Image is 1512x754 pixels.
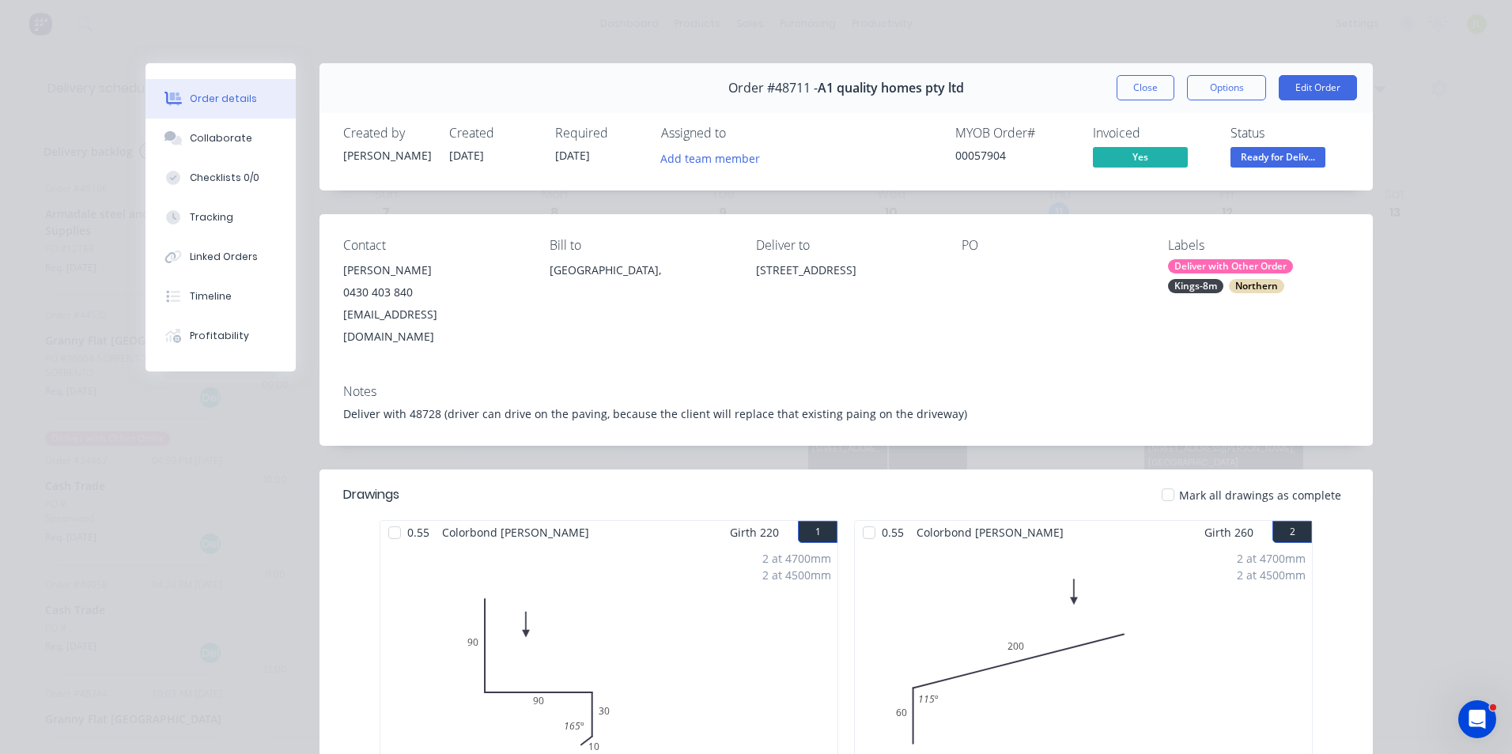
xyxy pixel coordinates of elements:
div: Deliver with Other Order [1168,259,1293,273]
button: Add team member [652,147,769,168]
div: Labels [1168,238,1349,253]
div: [STREET_ADDRESS] [756,259,937,310]
div: Tracking [190,210,233,224]
button: Tracking [146,198,296,237]
span: Colorbond [PERSON_NAME] [436,521,595,544]
div: Checklists 0/0 [190,171,259,185]
button: Profitability [146,316,296,356]
button: Close [1117,75,1174,100]
span: Colorbond [PERSON_NAME] [910,521,1070,544]
div: [PERSON_NAME] [343,259,524,281]
div: Created by [343,126,430,141]
div: Assigned to [661,126,819,141]
div: Contact [343,238,524,253]
iframe: Intercom live chat [1458,700,1496,738]
span: Ready for Deliv... [1230,147,1325,167]
span: Yes [1093,147,1188,167]
span: Girth 260 [1204,521,1253,544]
div: Timeline [190,289,232,303]
span: Girth 220 [730,521,779,544]
div: 2 at 4500mm [1237,567,1306,583]
div: Notes [343,384,1349,399]
div: Status [1230,126,1349,141]
button: Add team member [661,147,769,168]
div: Created [449,126,536,141]
span: Mark all drawings as complete [1179,487,1341,503]
div: Bill to [550,238,731,253]
button: Edit Order [1279,75,1357,100]
button: Checklists 0/0 [146,158,296,198]
div: 2 at 4700mm [762,550,831,567]
div: 2 at 4500mm [762,567,831,583]
div: PO [962,238,1143,253]
div: 2 at 4700mm [1237,550,1306,567]
div: [EMAIL_ADDRESS][DOMAIN_NAME] [343,303,524,348]
span: 0.55 [875,521,910,544]
div: Deliver with 48728 (driver can drive on the paving, because the client will replace that existing... [343,405,1349,422]
div: MYOB Order # [955,126,1074,141]
div: Linked Orders [190,250,258,264]
button: Options [1187,75,1266,100]
button: Collaborate [146,119,296,158]
div: Drawings [343,485,399,504]
div: Deliver to [756,238,937,253]
span: 0.55 [401,521,436,544]
button: 2 [1272,521,1312,543]
div: 0430 403 840 [343,281,524,303]
div: Order details [190,92,257,106]
button: Ready for Deliv... [1230,147,1325,171]
div: [PERSON_NAME] [343,147,430,164]
span: [DATE] [449,148,484,163]
span: A1 quality homes pty ltd [818,81,964,96]
div: [STREET_ADDRESS] [756,259,937,281]
button: Linked Orders [146,237,296,277]
div: Collaborate [190,131,252,145]
div: Invoiced [1093,126,1211,141]
div: [GEOGRAPHIC_DATA], [550,259,731,281]
div: Profitability [190,329,249,343]
button: 1 [798,521,837,543]
div: 00057904 [955,147,1074,164]
div: [GEOGRAPHIC_DATA], [550,259,731,310]
div: Required [555,126,642,141]
span: Order #48711 - [728,81,818,96]
div: Northern [1229,279,1284,293]
span: [DATE] [555,148,590,163]
div: [PERSON_NAME]0430 403 840[EMAIL_ADDRESS][DOMAIN_NAME] [343,259,524,348]
div: Kings-8m [1168,279,1223,293]
button: Timeline [146,277,296,316]
button: Order details [146,79,296,119]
